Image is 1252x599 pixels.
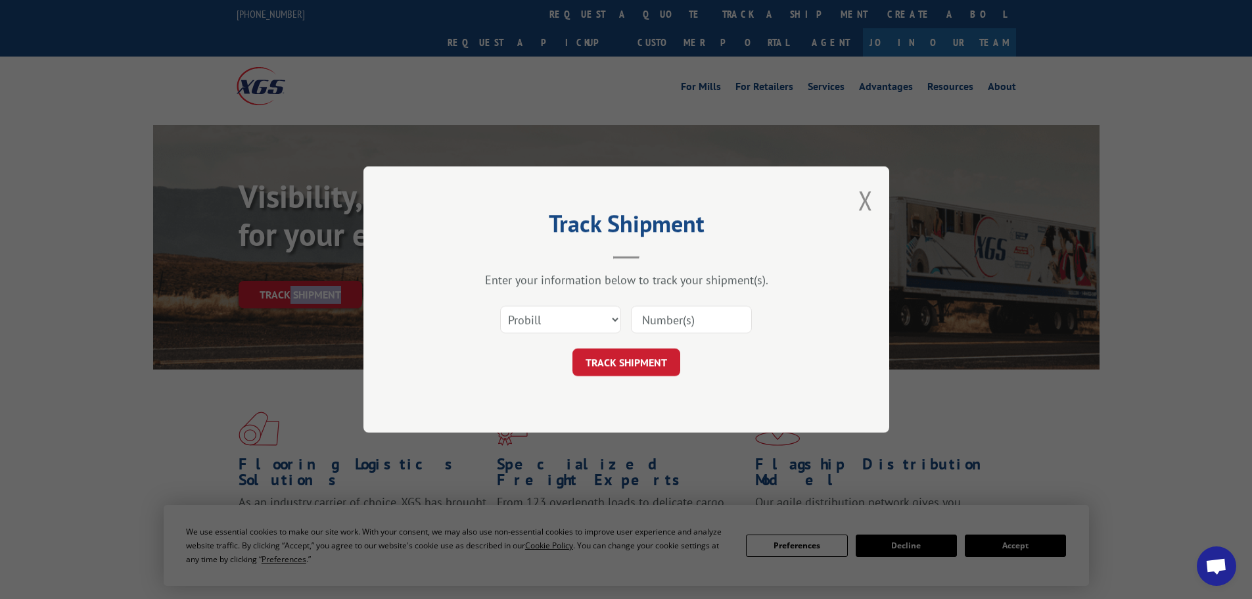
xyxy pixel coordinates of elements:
[429,272,823,287] div: Enter your information below to track your shipment(s).
[1197,546,1236,586] a: Open chat
[572,348,680,376] button: TRACK SHIPMENT
[858,183,873,218] button: Close modal
[631,306,752,333] input: Number(s)
[429,214,823,239] h2: Track Shipment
